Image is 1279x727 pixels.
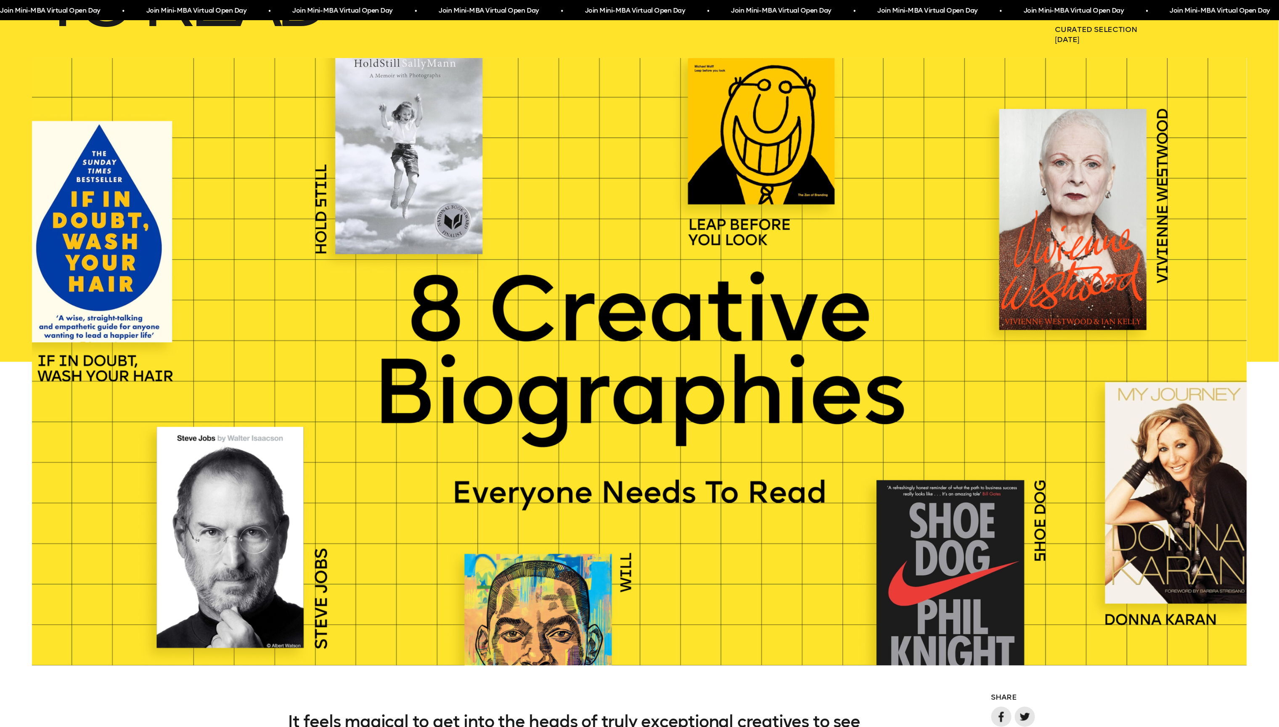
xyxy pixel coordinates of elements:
span: • [853,3,855,19]
a: Curated Selection [1055,24,1247,34]
span: • [561,3,563,19]
span: • [268,3,270,19]
span: [DATE] [1055,34,1247,45]
h6: Share [991,693,1247,703]
span: • [707,3,709,19]
span: • [1146,3,1148,19]
span: • [414,3,416,19]
span: • [999,3,1001,19]
span: • [122,3,124,19]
